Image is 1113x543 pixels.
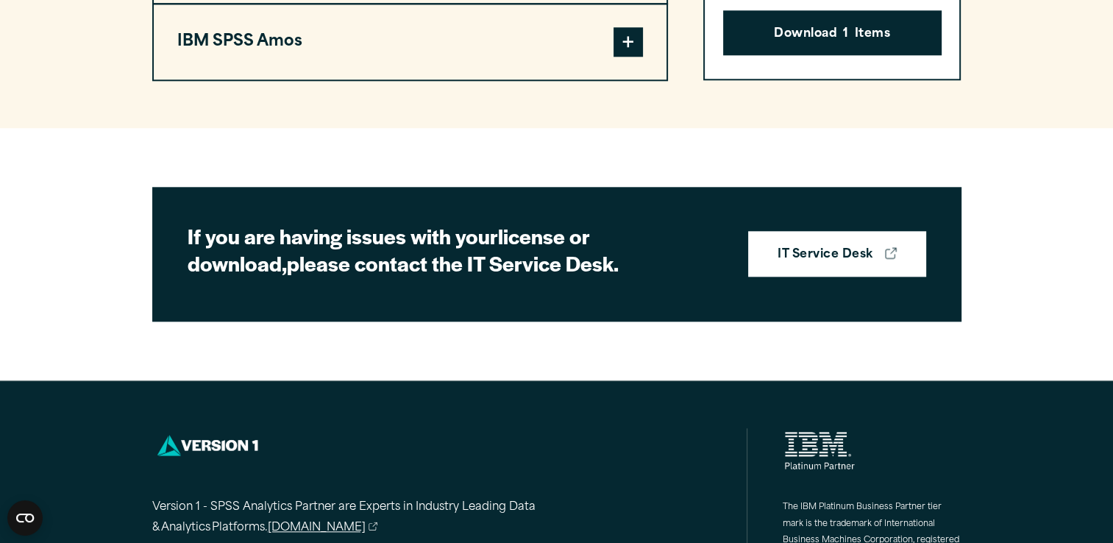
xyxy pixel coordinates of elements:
strong: IT Service Desk [778,246,872,265]
p: Version 1 - SPSS Analytics Partner are Experts in Industry Leading Data & Analytics Platforms. [152,497,594,540]
a: [DOMAIN_NAME] [268,518,378,539]
strong: license or download, [188,221,590,278]
h2: If you are having issues with your please contact the IT Service Desk. [188,222,703,277]
button: Download1Items [723,10,942,56]
span: 1 [843,25,848,44]
button: IBM SPSS Amos [154,4,666,79]
button: Open CMP widget [7,500,43,536]
a: IT Service Desk [748,231,925,277]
